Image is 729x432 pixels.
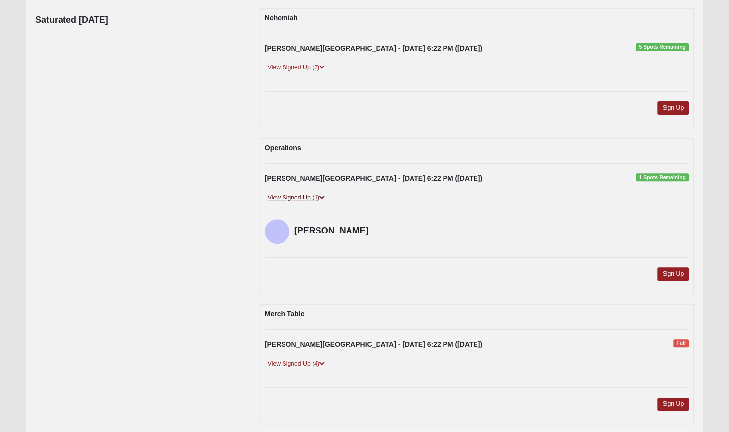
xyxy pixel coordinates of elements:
[657,267,689,281] a: Sign Up
[265,144,301,152] strong: Operations
[265,44,482,52] strong: [PERSON_NAME][GEOGRAPHIC_DATA] - [DATE] 6:22 PM ([DATE])
[265,63,328,73] a: View Signed Up (3)
[265,219,289,244] img: Matthew Forholt
[265,310,305,318] strong: Merch Table
[657,101,689,115] a: Sign Up
[265,193,328,203] a: View Signed Up (1)
[294,226,396,236] h4: [PERSON_NAME]
[636,173,689,181] span: 1 Spots Remaining
[636,43,689,51] span: 5 Spots Remaining
[657,398,689,411] a: Sign Up
[265,359,328,369] a: View Signed Up (4)
[35,15,108,26] h4: Saturated [DATE]
[265,14,298,22] strong: Nehemiah
[265,340,482,348] strong: [PERSON_NAME][GEOGRAPHIC_DATA] - [DATE] 6:22 PM ([DATE])
[673,339,689,347] span: Full
[265,174,482,182] strong: [PERSON_NAME][GEOGRAPHIC_DATA] - [DATE] 6:22 PM ([DATE])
